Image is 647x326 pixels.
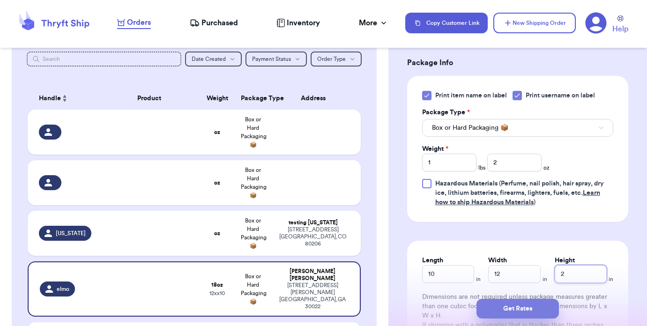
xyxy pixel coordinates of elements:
[276,17,320,29] a: Inventory
[56,230,86,237] span: [US_STATE]
[211,282,223,288] strong: 18 oz
[317,56,346,62] span: Order Type
[271,87,361,110] th: Address
[422,144,448,154] label: Weight
[200,87,235,110] th: Weight
[277,282,349,310] div: [STREET_ADDRESS] [PERSON_NAME][GEOGRAPHIC_DATA] , GA 30022
[214,230,220,236] strong: oz
[488,256,507,265] label: Width
[209,290,225,296] span: 12 x x 10
[252,56,291,62] span: Payment Status
[432,123,508,133] span: Box or Hard Packaging 📦
[478,164,485,171] span: lbs
[185,52,242,67] button: Date Created
[27,52,181,67] input: Search
[277,268,349,282] div: [PERSON_NAME] [PERSON_NAME]
[190,17,238,29] a: Purchased
[235,87,271,110] th: Package Type
[359,17,388,29] div: More
[555,256,575,265] label: Height
[543,275,547,283] span: in
[493,13,576,33] button: New Shipping Order
[241,274,267,304] span: Box or Hard Packaging 📦
[612,15,628,35] a: Help
[61,93,68,104] button: Sort ascending
[214,129,220,135] strong: oz
[311,52,362,67] button: Order Type
[241,218,267,249] span: Box or Hard Packaging 📦
[405,13,488,33] button: Copy Customer Link
[435,91,507,100] span: Print item name on label
[526,91,595,100] span: Print username on label
[57,285,69,293] span: elmo
[277,226,350,247] div: [STREET_ADDRESS] [GEOGRAPHIC_DATA] , CO 80206
[609,275,613,283] span: in
[241,117,267,148] span: Box or Hard Packaging 📦
[214,180,220,185] strong: oz
[422,256,443,265] label: Length
[476,299,559,319] button: Get Rates
[192,56,226,62] span: Date Created
[277,219,350,226] div: testing [US_STATE]
[422,119,613,137] button: Box or Hard Packaging 📦
[407,57,628,68] h3: Package Info
[117,17,151,29] a: Orders
[245,52,307,67] button: Payment Status
[435,180,498,187] span: Hazardous Materials
[422,108,470,117] label: Package Type
[435,180,604,206] span: (Perfume, nail polish, hair spray, dry ice, lithium batteries, firearms, lighters, fuels, etc. )
[476,275,481,283] span: in
[241,167,267,198] span: Box or Hard Packaging 📦
[201,17,238,29] span: Purchased
[612,23,628,35] span: Help
[39,94,61,104] span: Handle
[127,17,151,28] span: Orders
[99,87,200,110] th: Product
[287,17,320,29] span: Inventory
[543,164,550,171] span: oz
